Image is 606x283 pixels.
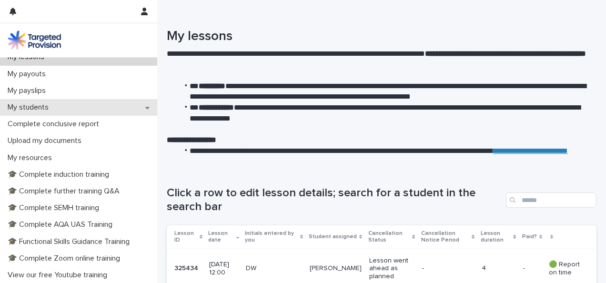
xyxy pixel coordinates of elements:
[522,232,537,242] p: Paid?
[167,186,502,214] h1: Click a row to edit lesson details; search for a student in the search bar
[245,228,298,246] p: Initials entered by you
[422,264,474,273] p: -
[4,254,128,263] p: 🎓 Complete Zoom online training
[4,203,107,212] p: 🎓 Complete SEMH training
[4,237,137,246] p: 🎓 Functional Skills Guidance Training
[4,103,56,112] p: My students
[549,261,581,277] p: 🟢 Report on time
[174,263,200,273] p: 325434
[4,70,53,79] p: My payouts
[4,120,107,129] p: Complete conclusive report
[4,52,52,61] p: My lessons
[4,136,89,145] p: Upload my documents
[310,264,362,273] p: [PERSON_NAME]
[8,30,61,50] img: M5nRWzHhSzIhMunXDL62
[482,264,515,273] p: 4
[506,192,596,208] input: Search
[4,220,120,229] p: 🎓 Complete AQA UAS Training
[421,228,470,246] p: Cancellation Notice Period
[174,228,197,246] p: Lesson ID
[4,86,53,95] p: My payslips
[369,257,414,281] p: Lesson went ahead as planned
[309,232,357,242] p: Student assigned
[523,263,527,273] p: -
[4,170,117,179] p: 🎓 Complete induction training
[208,228,234,246] p: Lesson date
[167,29,589,45] h1: My lessons
[4,187,127,196] p: 🎓 Complete further training Q&A
[246,264,299,273] p: DW
[4,271,115,280] p: View our free Youtube training
[368,228,410,246] p: Cancellation Status
[4,153,60,162] p: My resources
[209,261,238,277] p: [DATE] 12:00
[481,228,511,246] p: Lesson duration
